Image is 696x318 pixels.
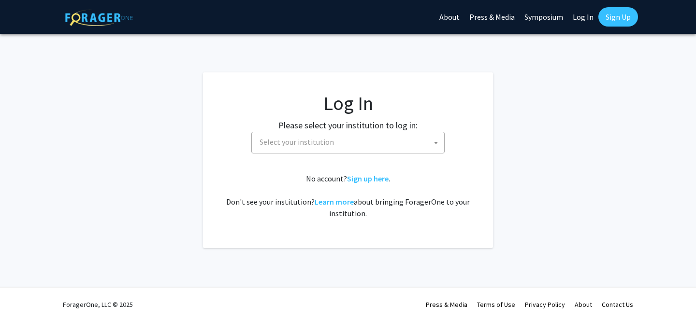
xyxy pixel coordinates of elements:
[256,132,444,152] span: Select your institution
[260,137,334,147] span: Select your institution
[278,119,418,132] label: Please select your institution to log in:
[251,132,445,153] span: Select your institution
[602,300,633,309] a: Contact Us
[347,174,389,183] a: Sign up here
[315,197,354,207] a: Learn more about bringing ForagerOne to your institution
[222,173,474,219] div: No account? . Don't see your institution? about bringing ForagerOne to your institution.
[426,300,467,309] a: Press & Media
[65,9,133,26] img: ForagerOne Logo
[598,7,638,27] a: Sign Up
[477,300,515,309] a: Terms of Use
[222,92,474,115] h1: Log In
[575,300,592,309] a: About
[525,300,565,309] a: Privacy Policy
